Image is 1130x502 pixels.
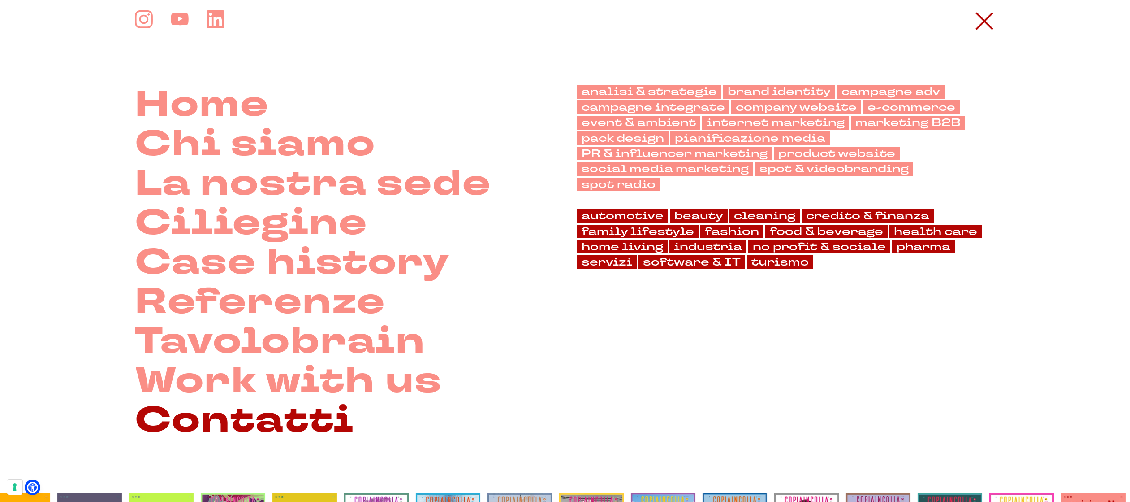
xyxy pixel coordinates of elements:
a: pack design [577,131,669,145]
a: home living [577,240,668,253]
a: Referenze [135,282,385,322]
a: analisi & strategie [577,85,721,98]
a: cleaning [729,209,800,223]
a: food & beverage [765,225,888,238]
a: credito & finanza [802,209,934,223]
a: beauty [670,209,728,223]
a: automotive [577,209,668,223]
a: spot radio [577,178,660,191]
a: e-commerce [863,100,960,114]
a: Home [135,85,269,124]
a: software & IT [638,255,745,269]
a: turismo [747,255,813,269]
a: campagne adv [837,85,945,98]
a: spot & videobranding [755,162,913,175]
a: industria [669,240,746,253]
a: Open Accessibility Menu [27,482,38,493]
a: La nostra sede [135,164,491,203]
a: event & ambient [577,116,700,129]
a: campagne integrate [577,100,729,114]
a: marketing B2B [851,116,965,129]
a: PR & influencer marketing [577,147,772,160]
a: servizi [577,255,637,269]
a: pharma [892,240,955,253]
a: family lifestyle [577,225,699,238]
a: Work with us [135,361,442,401]
a: fashion [700,225,763,238]
a: internet marketing [702,116,849,129]
a: company website [731,100,861,114]
a: Tavolobrain [135,322,425,361]
a: social media marketing [577,162,753,175]
a: Case history [135,243,449,282]
a: Chi siamo [135,124,375,164]
a: no profit & sociale [748,240,890,253]
a: health care [889,225,982,238]
a: brand identity [723,85,835,98]
a: product website [774,147,900,160]
button: Le tue preferenze relative al consenso per le tecnologie di tracciamento [7,480,22,495]
a: Ciliegine [135,203,367,243]
a: pianificazione media [670,131,830,145]
a: Contatti [135,401,354,440]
